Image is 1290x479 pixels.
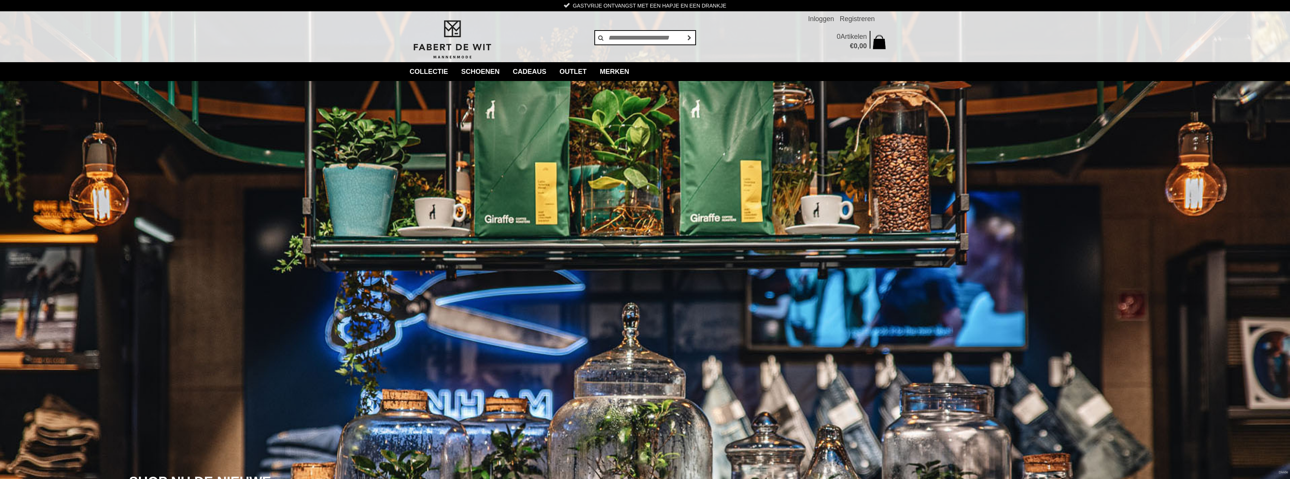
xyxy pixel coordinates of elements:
[850,42,853,50] span: €
[554,62,592,81] a: Outlet
[410,19,495,60] img: Fabert de Wit
[1279,468,1288,477] a: Divide
[859,42,867,50] span: 00
[594,62,635,81] a: Merken
[840,11,875,26] a: Registreren
[840,33,867,40] span: Artikelen
[456,62,505,81] a: Schoenen
[404,62,454,81] a: collectie
[837,33,840,40] span: 0
[853,42,857,50] span: 0
[507,62,552,81] a: Cadeaus
[857,42,859,50] span: ,
[808,11,834,26] a: Inloggen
